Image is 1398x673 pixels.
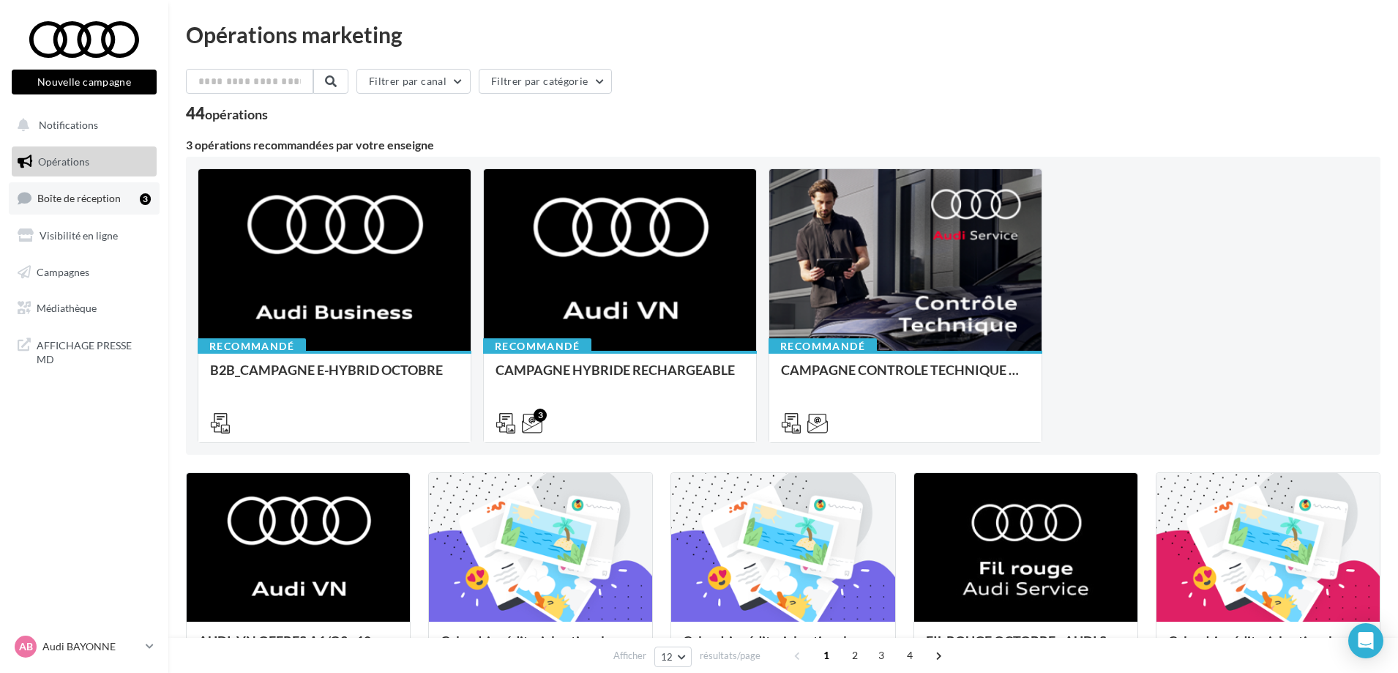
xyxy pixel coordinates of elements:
span: 3 [870,644,893,667]
span: AFFICHAGE PRESSE MD [37,335,151,367]
div: Calendrier éditorial national : semaine du 29.09 au 05.10 [683,633,883,663]
span: Médiathèque [37,302,97,314]
span: Opérations [38,155,89,168]
div: Open Intercom Messenger [1348,623,1383,658]
span: Afficher [613,649,646,663]
div: Recommandé [198,338,306,354]
span: Visibilité en ligne [40,229,118,242]
div: CAMPAGNE HYBRIDE RECHARGEABLE [496,362,744,392]
span: AB [19,639,33,654]
button: Nouvelle campagne [12,70,157,94]
button: 12 [654,647,692,667]
a: AFFICHAGE PRESSE MD [9,330,160,373]
a: Opérations [9,146,160,177]
a: Médiathèque [9,293,160,324]
span: Boîte de réception [37,192,121,204]
a: Visibilité en ligne [9,220,160,251]
span: 2 [843,644,867,667]
div: B2B_CAMPAGNE E-HYBRID OCTOBRE [210,362,459,392]
span: 12 [661,651,673,663]
a: Campagnes [9,257,160,288]
button: Filtrer par catégorie [479,69,612,94]
button: Notifications [9,110,154,141]
div: Recommandé [769,338,877,354]
a: AB Audi BAYONNE [12,633,157,661]
div: 3 [534,409,547,422]
div: CAMPAGNE CONTROLE TECHNIQUE 25€ OCTOBRE [781,362,1030,392]
span: Campagnes [37,265,89,278]
span: 1 [815,644,838,667]
div: Calendrier éditorial national : semaine du 22.09 au 28.09 [1168,633,1368,663]
div: Calendrier éditorial national : semaine du 06.10 au 12.10 [441,633,640,663]
div: 44 [186,105,268,122]
span: 4 [898,644,922,667]
div: Recommandé [483,338,591,354]
div: 3 opérations recommandées par votre enseigne [186,139,1380,151]
span: résultats/page [700,649,760,663]
div: 3 [140,193,151,205]
button: Filtrer par canal [356,69,471,94]
a: Boîte de réception3 [9,182,160,214]
span: Notifications [39,119,98,131]
div: FIL ROUGE OCTOBRE - AUDI SERVICE [926,633,1126,663]
p: Audi BAYONNE [42,639,140,654]
div: Opérations marketing [186,23,1380,45]
div: AUDI_VN OFFRES A1/Q2 - 10 au 31 octobre [198,633,398,663]
div: opérations [205,108,268,121]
